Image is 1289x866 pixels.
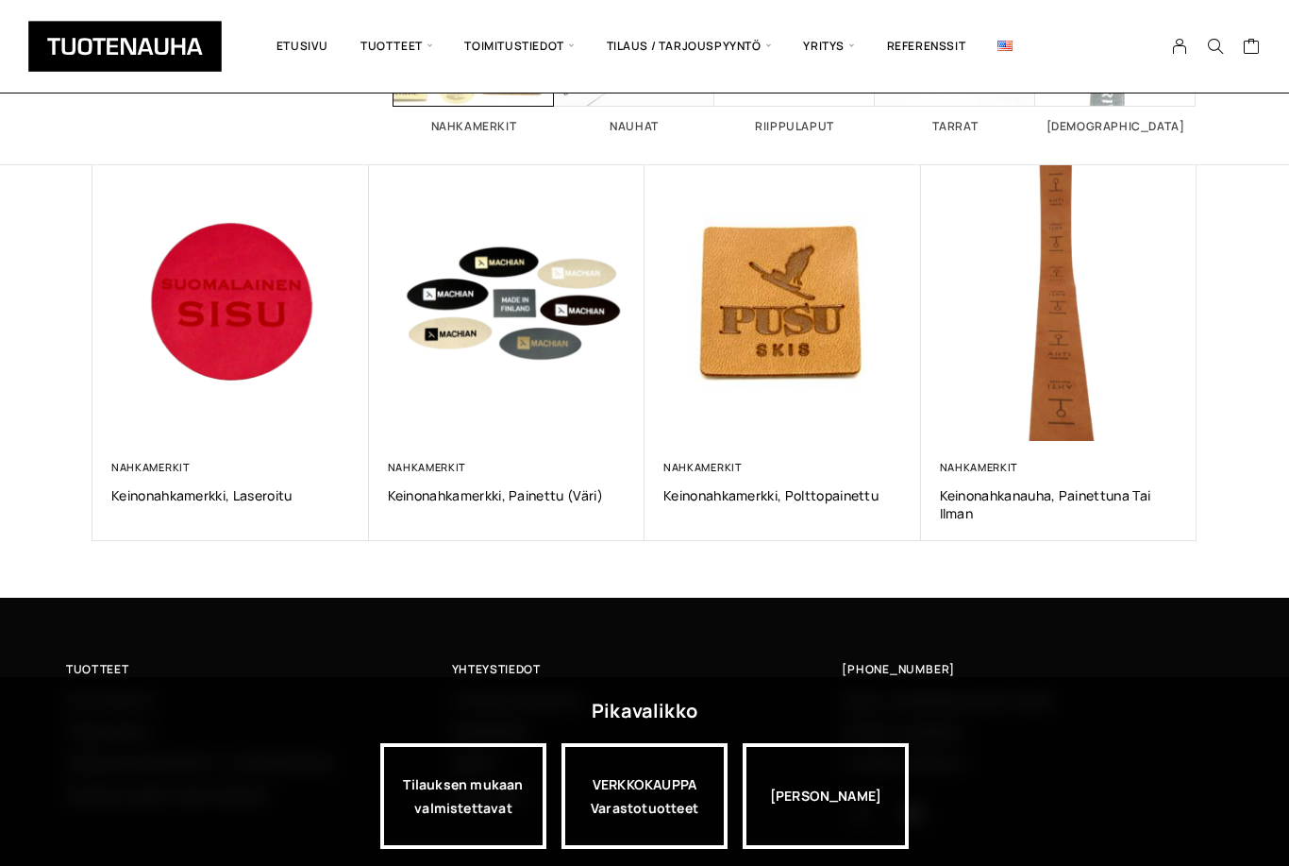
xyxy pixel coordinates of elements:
[448,14,590,78] span: Toimitustiedot
[260,14,344,78] a: Etusivu
[871,14,982,78] a: Referenssit
[388,460,467,474] a: Nahkamerkit
[111,486,350,504] a: Keinonahkamerkki, laseroitu
[875,121,1035,132] h2: Tarrat
[940,460,1019,474] a: Nahkamerkit
[940,486,1179,522] a: Keinonahkanauha, Painettuna tai ilman
[554,121,714,132] h2: Nauhat
[714,121,875,132] h2: Riippulaput
[561,743,728,849] a: VERKKOKAUPPAVarastotuotteet
[344,14,448,78] span: Tuotteet
[28,21,222,72] img: Tuotenauha Oy
[388,486,627,504] a: Keinonahkamerkki, painettu (väri)
[561,743,728,849] div: VERKKOKAUPPA Varastotuotteet
[393,121,554,132] h2: Nahkamerkit
[380,743,546,849] a: Tilauksen mukaan valmistettavat
[591,14,788,78] span: Tilaus / Tarjouspyyntö
[66,659,452,679] a: Tuotteet
[743,743,909,849] div: [PERSON_NAME]
[1035,121,1196,132] h2: [DEMOGRAPHIC_DATA]
[592,694,697,728] div: Pikavalikko
[1162,38,1198,55] a: My Account
[663,486,902,504] a: Keinonahkamerkki, polttopainettu
[1197,38,1233,55] button: Search
[111,460,191,474] a: Nahkamerkit
[842,659,955,679] a: [PHONE_NUMBER]
[452,659,541,679] span: Yhteystiedot
[787,14,870,78] span: Yritys
[1243,37,1261,59] a: Cart
[997,41,1013,51] img: English
[452,659,838,679] a: Yhteystiedot
[66,659,128,679] span: Tuotteet
[663,460,743,474] a: Nahkamerkit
